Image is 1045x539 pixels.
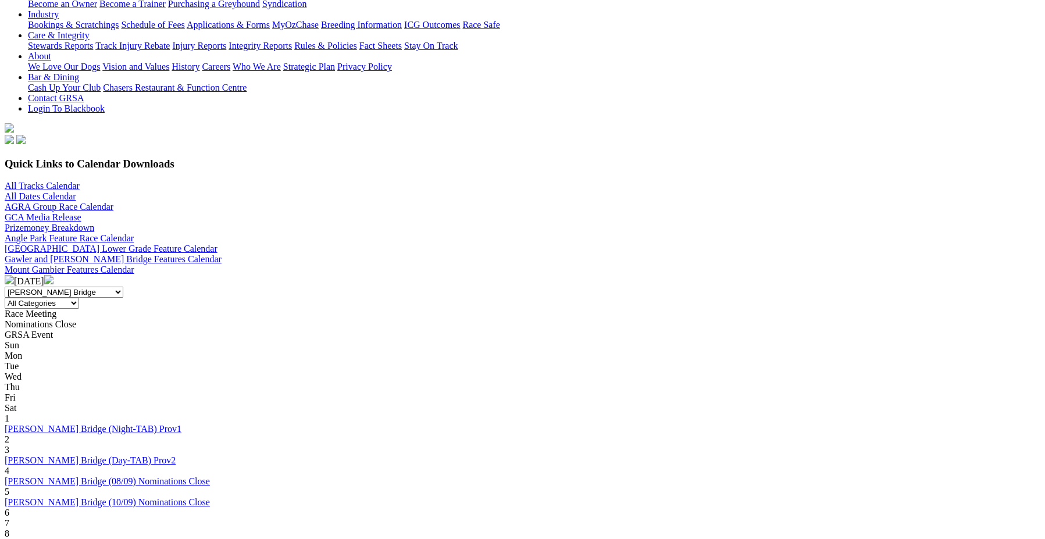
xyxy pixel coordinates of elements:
[272,20,319,30] a: MyOzChase
[5,319,1040,330] div: Nominations Close
[462,20,500,30] a: Race Safe
[5,518,9,528] span: 7
[28,41,1040,51] div: Care & Integrity
[5,487,9,497] span: 5
[5,529,9,538] span: 8
[5,361,1040,372] div: Tue
[5,340,1040,351] div: Sun
[28,83,1040,93] div: Bar & Dining
[404,41,458,51] a: Stay On Track
[5,392,1040,403] div: Fri
[28,20,119,30] a: Bookings & Scratchings
[283,62,335,72] a: Strategic Plan
[5,476,210,486] a: [PERSON_NAME] Bridge (08/09) Nominations Close
[102,62,169,72] a: Vision and Values
[28,93,84,103] a: Contact GRSA
[28,62,100,72] a: We Love Our Dogs
[5,254,222,264] a: Gawler and [PERSON_NAME] Bridge Features Calendar
[16,135,26,144] img: twitter.svg
[5,135,14,144] img: facebook.svg
[5,212,81,222] a: GCA Media Release
[5,497,210,507] a: [PERSON_NAME] Bridge (10/09) Nominations Close
[95,41,170,51] a: Track Injury Rebate
[28,41,93,51] a: Stewards Reports
[337,62,392,72] a: Privacy Policy
[5,424,181,434] a: [PERSON_NAME] Bridge (Night-TAB) Prov1
[28,51,51,61] a: About
[202,62,230,72] a: Careers
[5,403,1040,413] div: Sat
[5,382,1040,392] div: Thu
[5,123,14,133] img: logo-grsa-white.png
[28,30,90,40] a: Care & Integrity
[229,41,292,51] a: Integrity Reports
[404,20,460,30] a: ICG Outcomes
[5,413,9,423] span: 1
[5,445,9,455] span: 3
[5,466,9,476] span: 4
[44,275,54,284] img: chevron-right-pager-white.svg
[172,41,226,51] a: Injury Reports
[5,330,1040,340] div: GRSA Event
[172,62,199,72] a: History
[28,72,79,82] a: Bar & Dining
[5,191,76,201] a: All Dates Calendar
[321,20,402,30] a: Breeding Information
[103,83,247,92] a: Chasers Restaurant & Function Centre
[5,202,113,212] a: AGRA Group Race Calendar
[5,265,134,274] a: Mount Gambier Features Calendar
[5,434,9,444] span: 2
[5,181,80,191] a: All Tracks Calendar
[187,20,270,30] a: Applications & Forms
[5,223,94,233] a: Prizemoney Breakdown
[28,103,105,113] a: Login To Blackbook
[5,351,1040,361] div: Mon
[5,244,217,254] a: [GEOGRAPHIC_DATA] Lower Grade Feature Calendar
[5,158,1040,170] h3: Quick Links to Calendar Downloads
[28,20,1040,30] div: Industry
[28,9,59,19] a: Industry
[5,372,1040,382] div: Wed
[5,455,176,465] a: [PERSON_NAME] Bridge (Day-TAB) Prov2
[28,62,1040,72] div: About
[5,275,14,284] img: chevron-left-pager-white.svg
[28,83,101,92] a: Cash Up Your Club
[359,41,402,51] a: Fact Sheets
[5,508,9,517] span: 6
[5,275,1040,287] div: [DATE]
[5,309,1040,319] div: Race Meeting
[5,233,134,243] a: Angle Park Feature Race Calendar
[233,62,281,72] a: Who We Are
[294,41,357,51] a: Rules & Policies
[121,20,184,30] a: Schedule of Fees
